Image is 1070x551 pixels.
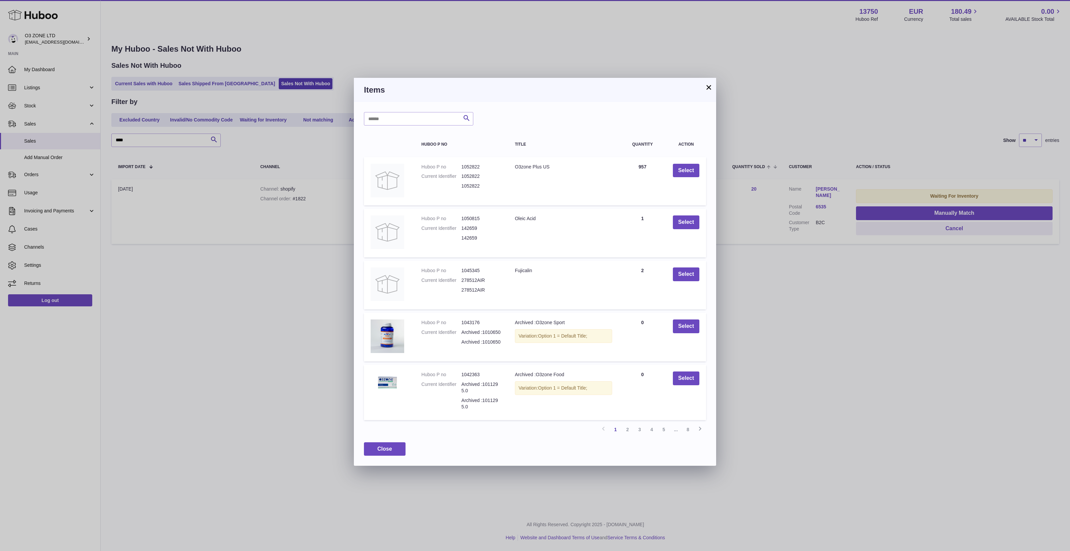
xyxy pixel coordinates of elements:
td: 0 [619,365,666,420]
span: ... [670,423,682,436]
div: Archived :O3zone Food [515,371,612,378]
a: 8 [682,423,694,436]
dd: 1052822 [462,183,501,189]
dd: Archived :1011295.0 [462,381,501,394]
dd: 1050815 [462,215,501,222]
img: Archived :O3zone Food [371,371,404,393]
td: 0 [619,313,666,361]
a: 3 [634,423,646,436]
dd: 142659 [462,225,501,232]
img: O3zone Plus US [371,164,404,197]
dt: Huboo P no [421,267,461,274]
th: Action [666,136,706,153]
div: Fujicalin [515,267,612,274]
dt: Current Identifier [421,225,461,232]
dt: Huboo P no [421,164,461,170]
dt: Current Identifier [421,277,461,284]
dt: Huboo P no [421,215,461,222]
dt: Current Identifier [421,173,461,180]
a: 2 [622,423,634,436]
dd: Archived :1011295.0 [462,397,501,410]
img: Oleic Acid [371,215,404,249]
div: Oleic Acid [515,215,612,222]
dd: Archived :1010650 [462,329,501,336]
a: 1 [609,423,622,436]
div: Archived :O3zone Sport [515,319,612,326]
dd: 1042363 [462,371,501,378]
td: 957 [619,157,666,206]
a: 5 [658,423,670,436]
span: Close [377,446,392,452]
div: O3zone Plus US [515,164,612,170]
td: 1 [619,209,666,257]
button: Select [673,371,699,385]
dd: 1043176 [462,319,501,326]
dd: 1052822 [462,164,501,170]
div: Variation: [515,381,612,395]
th: Quantity [619,136,666,153]
dd: 278512AIR [462,287,501,293]
a: 4 [646,423,658,436]
button: Select [673,215,699,229]
dd: 1045345 [462,267,501,274]
img: Archived :O3zone Sport [371,319,404,353]
dt: Huboo P no [421,371,461,378]
th: Title [508,136,619,153]
button: Close [364,442,406,456]
button: Select [673,319,699,333]
dt: Current Identifier [421,381,461,394]
dd: 1052822 [462,173,501,180]
dt: Current Identifier [421,329,461,336]
img: Fujicalin [371,267,404,301]
dd: 278512AIR [462,277,501,284]
button: × [705,83,713,91]
td: 2 [619,261,666,309]
button: Select [673,267,699,281]
span: Option 1 = Default Title; [538,333,587,339]
button: Select [673,164,699,178]
h3: Items [364,85,706,95]
dd: Archived :1010650 [462,339,501,345]
dd: 142659 [462,235,501,241]
span: Option 1 = Default Title; [538,385,587,391]
th: Huboo P no [415,136,508,153]
div: Variation: [515,329,612,343]
dt: Huboo P no [421,319,461,326]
